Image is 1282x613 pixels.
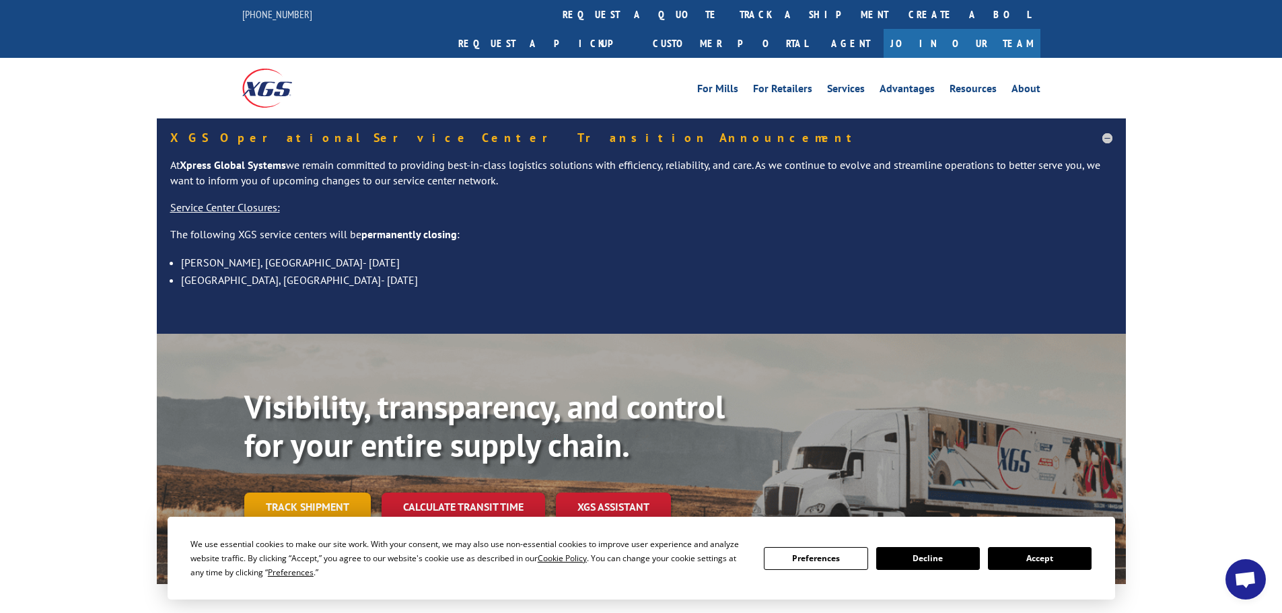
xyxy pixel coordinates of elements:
[181,271,1112,289] li: [GEOGRAPHIC_DATA], [GEOGRAPHIC_DATA]- [DATE]
[818,29,884,58] a: Agent
[988,547,1092,570] button: Accept
[876,547,980,570] button: Decline
[697,83,738,98] a: For Mills
[538,552,587,564] span: Cookie Policy
[170,201,280,214] u: Service Center Closures:
[170,132,1112,144] h5: XGS Operational Service Center Transition Announcement
[880,83,935,98] a: Advantages
[168,517,1115,600] div: Cookie Consent Prompt
[448,29,643,58] a: Request a pickup
[180,158,286,172] strong: Xpress Global Systems
[244,493,371,521] a: Track shipment
[643,29,818,58] a: Customer Portal
[382,493,545,521] a: Calculate transit time
[556,493,671,521] a: XGS ASSISTANT
[950,83,997,98] a: Resources
[827,83,865,98] a: Services
[1011,83,1040,98] a: About
[242,7,312,21] a: [PHONE_NUMBER]
[170,227,1112,254] p: The following XGS service centers will be :
[244,386,725,466] b: Visibility, transparency, and control for your entire supply chain.
[190,537,748,579] div: We use essential cookies to make our site work. With your consent, we may also use non-essential ...
[1225,559,1266,600] a: Open chat
[268,567,314,578] span: Preferences
[170,157,1112,201] p: At we remain committed to providing best-in-class logistics solutions with efficiency, reliabilit...
[361,227,457,241] strong: permanently closing
[753,83,812,98] a: For Retailers
[884,29,1040,58] a: Join Our Team
[764,547,867,570] button: Preferences
[181,254,1112,271] li: [PERSON_NAME], [GEOGRAPHIC_DATA]- [DATE]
